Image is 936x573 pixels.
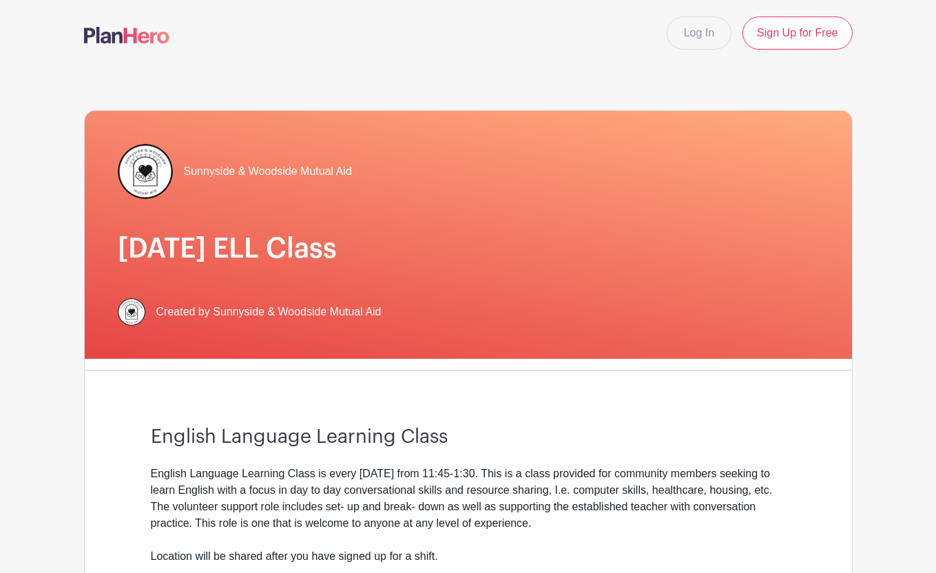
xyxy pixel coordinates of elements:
[84,27,169,43] img: logo-507f7623f17ff9eddc593b1ce0a138ce2505c220e1c5a4e2b4648c50719b7d32.svg
[667,17,731,50] a: Log In
[118,298,145,326] img: 256.png
[151,466,786,565] div: English Language Learning Class is every [DATE] from 11:45-1:30. This is a class provided for com...
[184,163,352,180] span: Sunnyside & Woodside Mutual Aid
[151,426,786,449] h3: English Language Learning Class
[118,232,819,265] h1: [DATE] ELL Class
[118,144,173,199] img: 256.png
[742,17,852,50] a: Sign Up for Free
[156,304,382,320] span: Created by Sunnyside & Woodside Mutual Aid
